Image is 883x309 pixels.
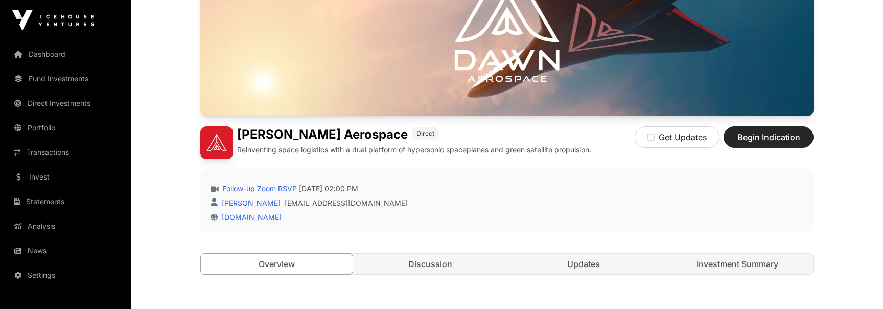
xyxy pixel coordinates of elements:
a: Direct Investments [8,92,123,115]
span: [DATE] 02:00 PM [299,184,358,194]
a: [EMAIL_ADDRESS][DOMAIN_NAME] [285,198,408,208]
a: News [8,239,123,262]
span: Begin Indication [736,131,801,143]
iframe: Chat Widget [832,260,883,309]
a: Invest [8,166,123,188]
a: Follow-up Zoom RSVP [221,184,297,194]
a: Transactions [8,141,123,164]
a: Begin Indication [724,137,814,147]
button: Begin Indication [724,126,814,148]
nav: Tabs [201,254,813,274]
a: Updates [508,254,660,274]
a: Dashboard [8,43,123,65]
a: Portfolio [8,117,123,139]
a: Investment Summary [662,254,814,274]
a: Fund Investments [8,68,123,90]
img: Icehouse Ventures Logo [12,10,94,31]
a: Overview [200,253,353,275]
span: Direct [416,129,434,138]
a: Analysis [8,215,123,237]
a: [PERSON_NAME] [220,198,281,207]
a: Discussion [355,254,506,274]
p: Reinventing space logistics with a dual platform of hypersonic spaceplanes and green satellite pr... [237,145,591,155]
h1: [PERSON_NAME] Aerospace [237,126,408,143]
a: [DOMAIN_NAME] [218,213,282,222]
a: Statements [8,190,123,213]
img: Dawn Aerospace [200,126,233,159]
button: Get Updates [635,126,719,148]
a: Settings [8,264,123,286]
